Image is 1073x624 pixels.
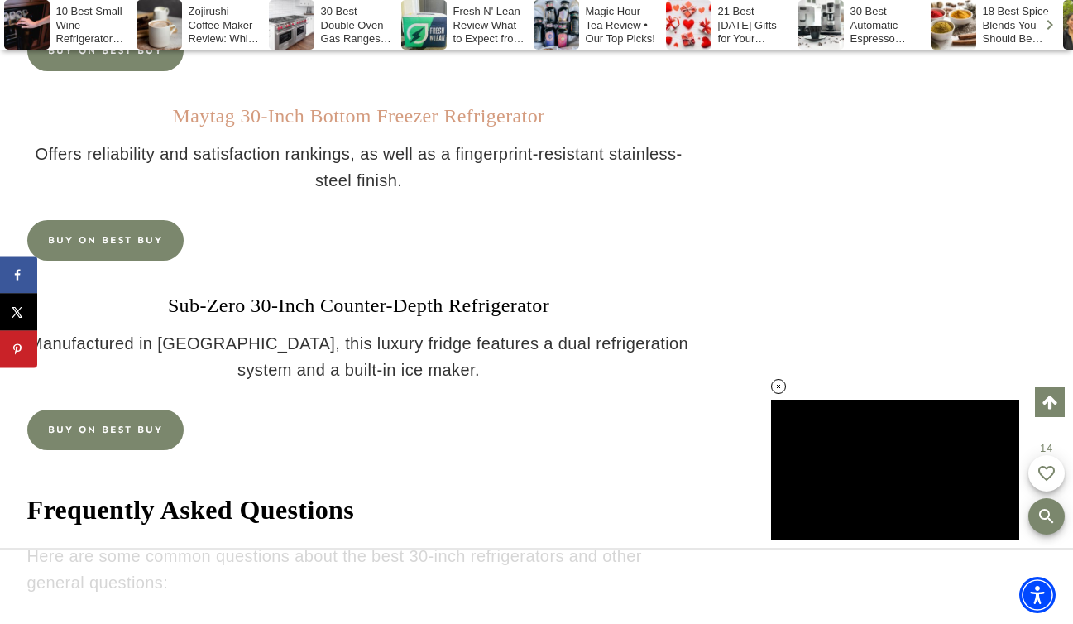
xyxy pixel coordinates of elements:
a: Maytag 30-Inch Bottom Freezer Refrigerator [173,105,545,127]
div: Accessibility Menu [1019,577,1056,613]
a: BUY ON BEST BUY [27,410,184,450]
p: Offers reliability and satisfaction rankings, as well as a fingerprint-resistant stainless-steel ... [27,141,691,194]
a: BUY ON BEST BUY [27,31,184,71]
a: BUY ON BEST BUY [27,220,184,261]
p: Manufactured in [GEOGRAPHIC_DATA], this luxury fridge features a dual refrigeration system and a ... [27,330,691,383]
iframe: Advertisement [236,550,838,624]
p: Here are some common questions about the best 30-inch refrigerators and other general questions: [27,543,691,596]
strong: Frequently Asked Questions [27,495,355,525]
a: Scroll to top [1035,387,1065,417]
a: Sub-Zero 30-Inch Counter-Depth Refrigerator [168,295,549,316]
